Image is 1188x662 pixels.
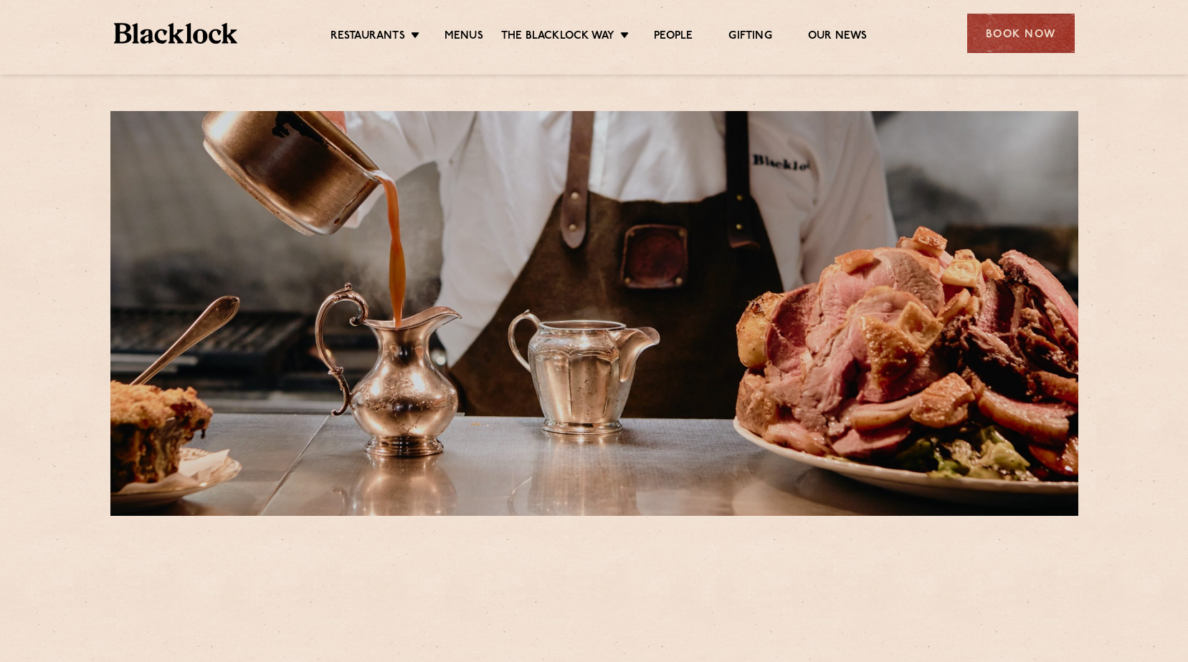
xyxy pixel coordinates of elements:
a: Menus [445,29,483,45]
a: The Blacklock Way [501,29,614,45]
a: People [654,29,693,45]
a: Restaurants [331,29,405,45]
div: Book Now [967,14,1075,53]
a: Gifting [728,29,771,45]
img: BL_Textured_Logo-footer-cropped.svg [114,23,238,44]
a: Our News [808,29,868,45]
